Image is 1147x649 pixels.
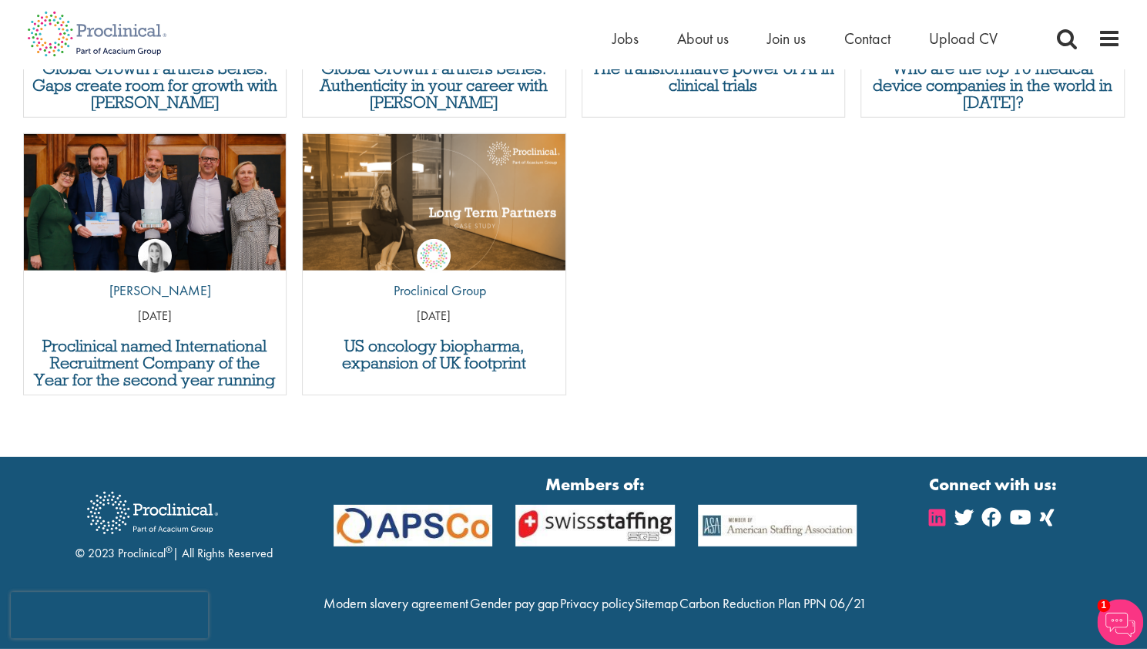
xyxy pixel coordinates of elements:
sup: ® [166,543,173,556]
a: Global Growth Partners Series: Authenticity in your career with [PERSON_NAME] [310,60,558,111]
a: Proclinical named International Recruitment Company of the Year for the second year running [32,338,279,388]
a: Privacy policy [559,594,633,612]
a: Contact [844,29,890,49]
a: Hannah Burke [PERSON_NAME] [98,239,211,308]
a: Gender pay gap [470,594,558,612]
p: [DATE] [24,308,287,325]
img: Chatbot [1097,599,1143,645]
img: Proclinical Recruitment [75,481,230,545]
a: Global Growth Partners Series: Gaps create room for growth with [PERSON_NAME] [32,60,279,111]
img: APSCo [504,505,686,547]
img: APSCo [686,505,869,547]
img: APSCo [322,505,505,547]
a: Upload CV [929,29,998,49]
p: Proclinical Group [382,281,486,301]
a: Join us [767,29,806,49]
a: Carbon Reduction Plan PPN 06/21 [679,594,867,612]
a: About us [677,29,729,49]
a: Jobs [612,29,639,49]
a: Modern slavery agreement [324,594,468,612]
a: Sitemap [635,594,678,612]
div: © 2023 Proclinical | All Rights Reserved [75,480,273,563]
p: [PERSON_NAME] [98,281,211,301]
p: [DATE] [303,308,565,325]
strong: Connect with us: [929,472,1060,496]
a: The transformative power of AI in clinical trials [590,60,837,94]
img: Proclinical receives APSCo International Recruitment Company of the Year award [24,134,287,271]
iframe: reCAPTCHA [11,592,208,638]
strong: Members of: [334,472,857,496]
a: Proclinical Group Proclinical Group [382,239,486,308]
img: Proclinical Group [417,239,451,273]
a: Link to a post [24,134,287,271]
img: US oncology biopharma, expansion of UK footprint |Proclinical case study [303,134,565,284]
img: Hannah Burke [138,239,172,273]
a: US oncology biopharma, expansion of UK footprint [310,338,558,372]
span: 1 [1097,599,1110,612]
a: Link to a post [303,134,565,271]
a: Who are the top 10 medical device companies in the world in [DATE]? [869,60,1116,111]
